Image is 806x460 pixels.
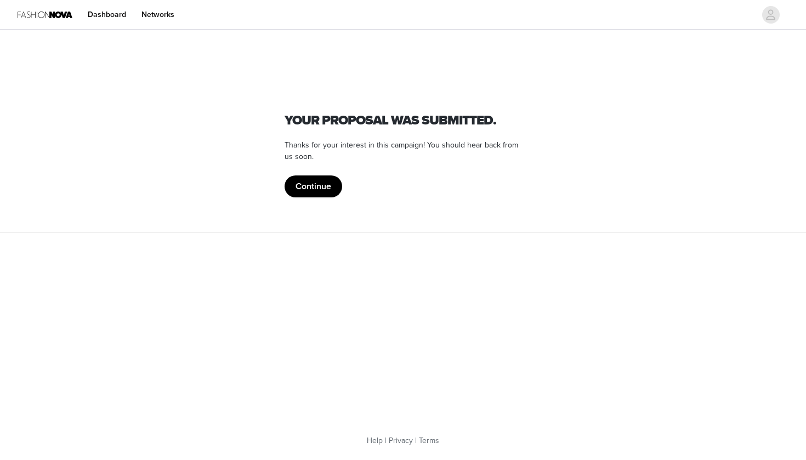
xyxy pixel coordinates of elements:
div: avatar [765,6,776,24]
span: | [415,436,417,445]
span: | [385,436,387,445]
a: Networks [135,2,181,27]
a: Help [367,436,383,445]
p: Thanks for your interest in this campaign! You should hear back from us soon. [285,139,521,162]
h1: Your proposal was submitted. [285,111,521,130]
button: Continue [285,175,342,197]
a: Privacy [389,436,413,445]
a: Terms [419,436,439,445]
img: Fashion Nova Logo [18,2,72,27]
a: Dashboard [81,2,133,27]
